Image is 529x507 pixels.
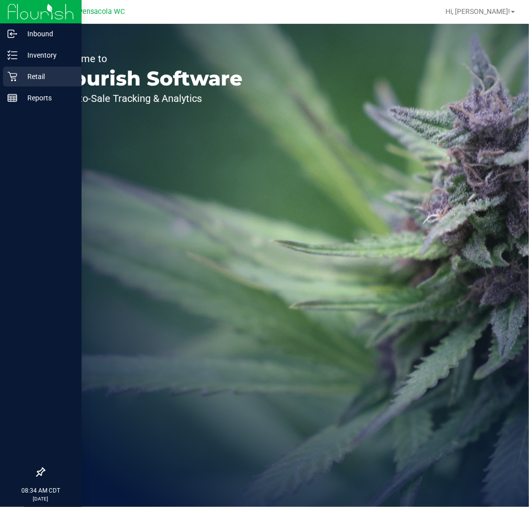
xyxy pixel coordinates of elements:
inline-svg: Inventory [7,50,17,60]
p: Seed-to-Sale Tracking & Analytics [54,93,243,103]
p: Inbound [17,28,77,40]
p: Welcome to [54,54,243,64]
inline-svg: Retail [7,72,17,82]
span: Hi, [PERSON_NAME]! [445,7,510,15]
span: Pensacola WC [78,7,125,16]
p: Reports [17,92,77,104]
p: [DATE] [4,495,77,503]
p: 08:34 AM CDT [4,486,77,495]
p: Retail [17,71,77,83]
p: Flourish Software [54,69,243,88]
inline-svg: Inbound [7,29,17,39]
p: Inventory [17,49,77,61]
inline-svg: Reports [7,93,17,103]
